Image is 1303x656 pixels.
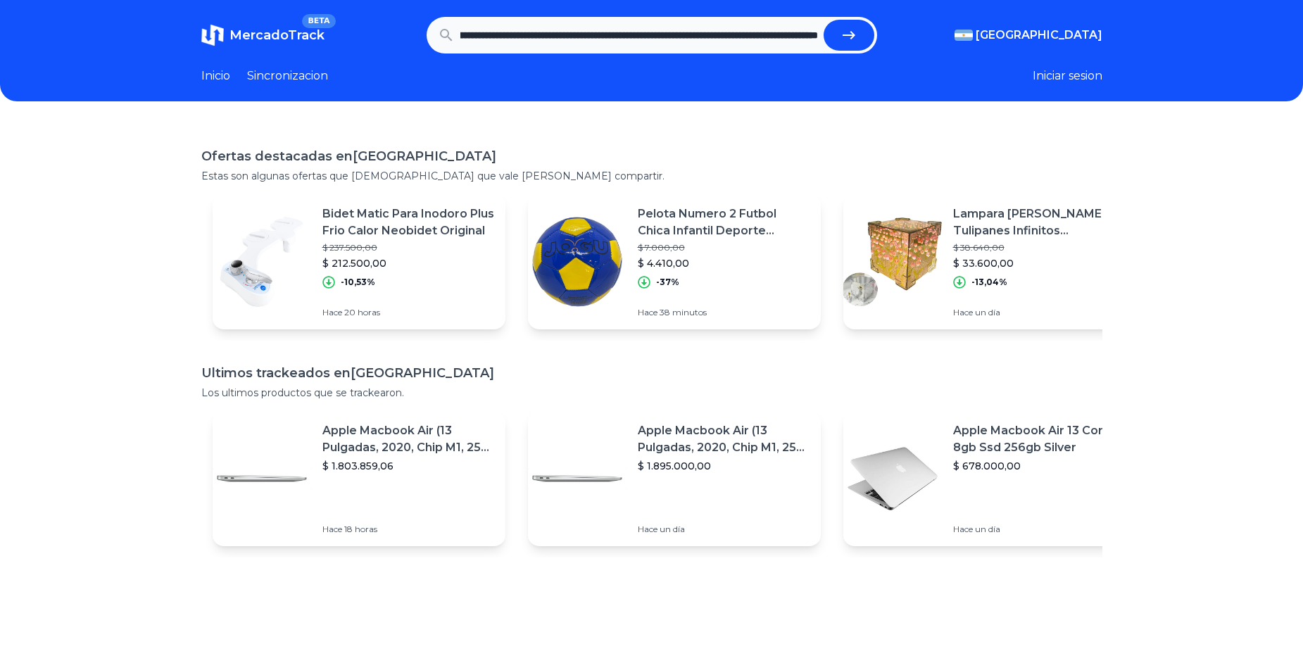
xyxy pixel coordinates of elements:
[201,169,1102,183] p: Estas son algunas ofertas que [DEMOGRAPHIC_DATA] que vale [PERSON_NAME] compartir.
[638,422,810,456] p: Apple Macbook Air (13 Pulgadas, 2020, Chip M1, 256 Gb De Ssd, 8 Gb De Ram) - Plata
[953,422,1125,456] p: Apple Macbook Air 13 Core I5 8gb Ssd 256gb Silver
[322,307,494,318] p: Hace 20 horas
[953,524,1125,535] p: Hace un día
[213,213,311,311] img: Featured image
[201,24,325,46] a: MercadoTrackBETA
[656,277,679,288] p: -37%
[955,27,1102,44] button: [GEOGRAPHIC_DATA]
[213,429,311,528] img: Featured image
[955,30,973,41] img: Argentina
[201,363,1102,383] h1: Ultimos trackeados en [GEOGRAPHIC_DATA]
[638,524,810,535] p: Hace un día
[953,206,1125,239] p: Lampara [PERSON_NAME] Tulipanes Infinitos [PERSON_NAME] De Noche Para Armar
[843,194,1136,329] a: Featured imageLampara [PERSON_NAME] Tulipanes Infinitos [PERSON_NAME] De Noche Para Armar$ 38.640...
[528,411,821,546] a: Featured imageApple Macbook Air (13 Pulgadas, 2020, Chip M1, 256 Gb De Ssd, 8 Gb De Ram) - Plata$...
[201,146,1102,166] h1: Ofertas destacadas en [GEOGRAPHIC_DATA]
[1033,68,1102,84] button: Iniciar sesion
[528,194,821,329] a: Featured imagePelota Numero 2 Futbol Chica Infantil Deporte Colores Futbol$ 7.000,00$ 4.410,00-37...
[213,411,505,546] a: Featured imageApple Macbook Air (13 Pulgadas, 2020, Chip M1, 256 Gb De Ssd, 8 Gb De Ram) - Plata$...
[953,256,1125,270] p: $ 33.600,00
[201,24,224,46] img: MercadoTrack
[953,242,1125,253] p: $ 38.640,00
[322,459,494,473] p: $ 1.803.859,06
[528,429,627,528] img: Featured image
[843,411,1136,546] a: Featured imageApple Macbook Air 13 Core I5 8gb Ssd 256gb Silver$ 678.000,00Hace un día
[638,256,810,270] p: $ 4.410,00
[976,27,1102,44] span: [GEOGRAPHIC_DATA]
[201,68,230,84] a: Inicio
[213,194,505,329] a: Featured imageBidet Matic Para Inodoro Plus Frio Calor Neobidet Original$ 237.500,00$ 212.500,00-...
[843,213,942,311] img: Featured image
[201,386,1102,400] p: Los ultimos productos que se trackearon.
[341,277,375,288] p: -10,53%
[971,277,1007,288] p: -13,04%
[322,256,494,270] p: $ 212.500,00
[322,422,494,456] p: Apple Macbook Air (13 Pulgadas, 2020, Chip M1, 256 Gb De Ssd, 8 Gb De Ram) - Plata
[638,206,810,239] p: Pelota Numero 2 Futbol Chica Infantil Deporte Colores Futbol
[528,213,627,311] img: Featured image
[302,14,335,28] span: BETA
[247,68,328,84] a: Sincronizacion
[843,429,942,528] img: Featured image
[229,27,325,43] span: MercadoTrack
[638,242,810,253] p: $ 7.000,00
[638,307,810,318] p: Hace 38 minutos
[322,206,494,239] p: Bidet Matic Para Inodoro Plus Frio Calor Neobidet Original
[953,307,1125,318] p: Hace un día
[953,459,1125,473] p: $ 678.000,00
[638,459,810,473] p: $ 1.895.000,00
[322,242,494,253] p: $ 237.500,00
[322,524,494,535] p: Hace 18 horas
